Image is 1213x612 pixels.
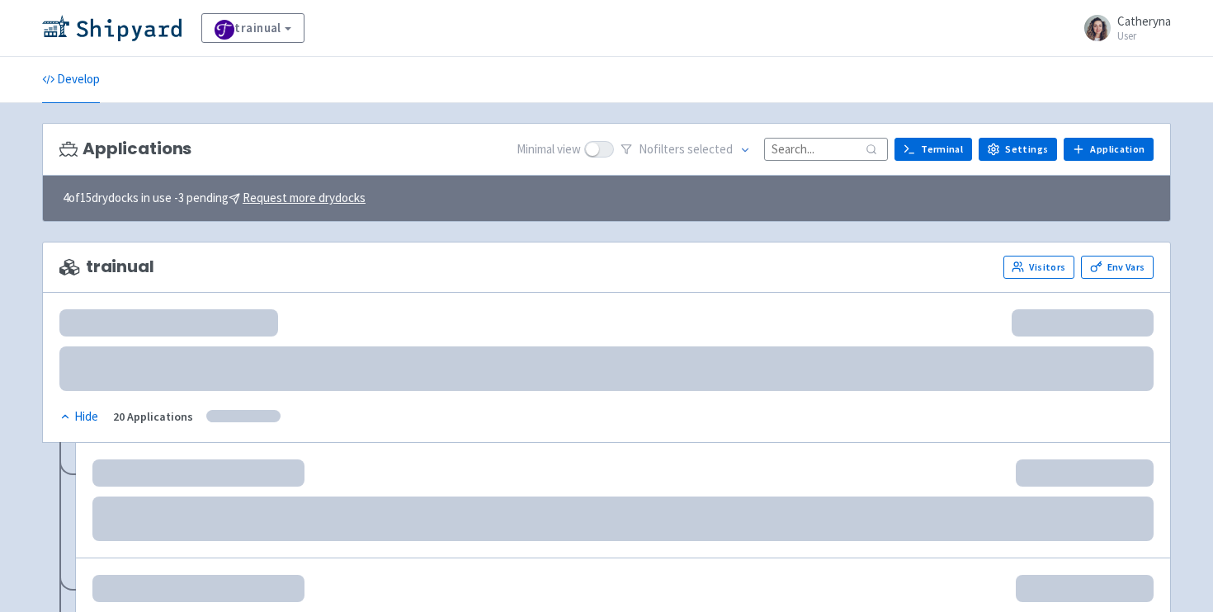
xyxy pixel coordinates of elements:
[979,138,1057,161] a: Settings
[59,139,191,158] h3: Applications
[59,407,98,426] div: Hide
[42,15,182,41] img: Shipyard logo
[894,138,972,161] a: Terminal
[517,140,581,159] span: Minimal view
[1117,31,1171,41] small: User
[42,57,100,103] a: Develop
[687,141,733,157] span: selected
[201,13,304,43] a: trainual
[764,138,888,160] input: Search...
[1064,138,1154,161] a: Application
[1074,15,1171,41] a: Catheryna User
[639,140,733,159] span: No filter s
[59,407,100,426] button: Hide
[63,189,366,208] span: 4 of 15 drydocks in use - 3 pending
[113,407,193,426] div: 20 Applications
[243,190,366,205] u: Request more drydocks
[1117,13,1171,29] span: Catheryna
[59,257,154,276] span: trainual
[1003,256,1074,279] a: Visitors
[1081,256,1154,279] a: Env Vars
